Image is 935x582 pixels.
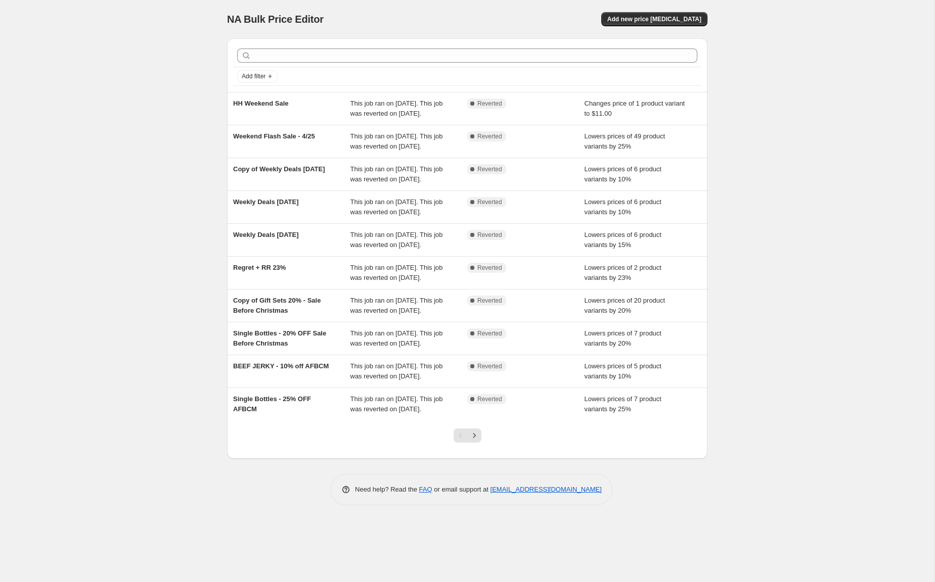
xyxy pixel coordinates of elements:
span: Need help? Read the [355,486,419,493]
nav: Pagination [454,428,481,443]
a: [EMAIL_ADDRESS][DOMAIN_NAME] [491,486,602,493]
span: Copy of Gift Sets 20% - Sale Before Christmas [233,297,321,314]
span: Changes price of 1 product variant to $11.00 [585,100,685,117]
span: Copy of Weekly Deals [DATE] [233,165,325,173]
span: Single Bottles - 25% OFF AFBCM [233,395,311,413]
span: Lowers prices of 7 product variants by 20% [585,329,661,347]
span: Reverted [477,165,502,173]
span: This job ran on [DATE]. This job was reverted on [DATE]. [350,231,443,249]
span: Reverted [477,329,502,337]
span: Lowers prices of 7 product variants by 25% [585,395,661,413]
span: BEEF JERKY - 10% off AFBCM [233,362,329,370]
span: This job ran on [DATE]. This job was reverted on [DATE]. [350,100,443,117]
span: Regret + RR 23% [233,264,286,271]
button: Next [467,428,481,443]
span: Reverted [477,198,502,206]
span: This job ran on [DATE]. This job was reverted on [DATE]. [350,395,443,413]
span: This job ran on [DATE]. This job was reverted on [DATE]. [350,362,443,380]
span: Lowers prices of 49 product variants by 25% [585,132,665,150]
span: Reverted [477,264,502,272]
span: Lowers prices of 20 product variants by 20% [585,297,665,314]
span: Weekend Flash Sale - 4/25 [233,132,315,140]
button: Add filter [237,70,278,82]
span: Reverted [477,132,502,140]
a: FAQ [419,486,432,493]
span: This job ran on [DATE]. This job was reverted on [DATE]. [350,297,443,314]
span: Lowers prices of 6 product variants by 10% [585,198,661,216]
span: Weekly Deals [DATE] [233,198,299,206]
span: Reverted [477,362,502,370]
span: Reverted [477,297,502,305]
span: Lowers prices of 6 product variants by 15% [585,231,661,249]
span: Reverted [477,395,502,403]
span: Lowers prices of 6 product variants by 10% [585,165,661,183]
button: Add new price [MEDICAL_DATA] [601,12,707,26]
span: Single Bottles - 20% OFF Sale Before Christmas [233,329,326,347]
span: This job ran on [DATE]. This job was reverted on [DATE]. [350,165,443,183]
span: Lowers prices of 2 product variants by 23% [585,264,661,281]
span: Weekly Deals [DATE] [233,231,299,238]
span: Add filter [242,72,265,80]
span: Lowers prices of 5 product variants by 10% [585,362,661,380]
span: Reverted [477,100,502,108]
span: This job ran on [DATE]. This job was reverted on [DATE]. [350,198,443,216]
span: Add new price [MEDICAL_DATA] [607,15,701,23]
span: HH Weekend Sale [233,100,289,107]
span: NA Bulk Price Editor [227,14,324,25]
span: This job ran on [DATE]. This job was reverted on [DATE]. [350,132,443,150]
span: This job ran on [DATE]. This job was reverted on [DATE]. [350,329,443,347]
span: This job ran on [DATE]. This job was reverted on [DATE]. [350,264,443,281]
span: or email support at [432,486,491,493]
span: Reverted [477,231,502,239]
